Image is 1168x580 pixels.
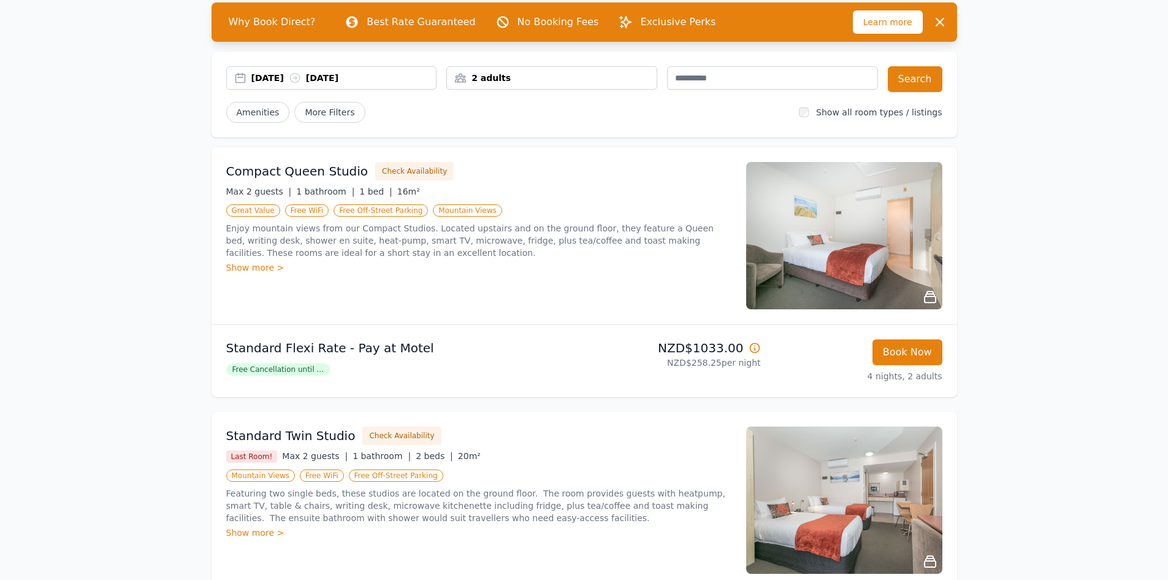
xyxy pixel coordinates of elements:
[458,451,481,461] span: 20m²
[397,187,420,196] span: 16m²
[517,15,599,29] p: No Booking Fees
[226,487,731,524] p: Featuring two single beds, these studios are located on the ground floor. The room provides guest...
[853,10,923,34] span: Learn more
[334,204,428,217] span: Free Off-Street Parking
[226,363,330,376] span: Free Cancellation until ...
[300,470,344,482] span: Free WiFi
[226,339,579,357] p: Standard Flexi Rate - Pay at Motel
[816,107,942,117] label: Show all room types / listings
[359,187,392,196] span: 1 bed |
[296,187,354,196] span: 1 bathroom |
[416,451,453,461] span: 2 beds |
[771,370,942,382] p: 4 nights, 2 adults
[226,163,368,180] h3: Compact Queen Studio
[294,102,365,123] span: More Filters
[872,339,942,365] button: Book Now
[226,527,731,539] div: Show more >
[282,451,348,461] span: Max 2 guests |
[640,15,716,29] p: Exclusive Perks
[226,102,290,123] button: Amenities
[226,450,278,463] span: Last Room!
[226,222,731,259] p: Enjoy mountain views from our Compact Studios. Located upstairs and on the ground floor, they fea...
[285,204,329,217] span: Free WiFi
[447,72,657,84] div: 2 adults
[367,15,475,29] p: Best Rate Guaranteed
[589,357,761,369] p: NZD$258.25 per night
[219,10,326,34] span: Why Book Direct?
[226,204,280,217] span: Great Value
[226,427,356,444] h3: Standard Twin Studio
[226,261,731,274] div: Show more >
[226,470,295,482] span: Mountain Views
[353,451,411,461] span: 1 bathroom |
[433,204,502,217] span: Mountain Views
[349,470,443,482] span: Free Off-Street Parking
[888,66,942,92] button: Search
[226,187,292,196] span: Max 2 guests |
[362,427,441,445] button: Check Availability
[375,162,454,180] button: Check Availability
[251,72,437,84] div: [DATE] [DATE]
[589,339,761,357] p: NZD$1033.00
